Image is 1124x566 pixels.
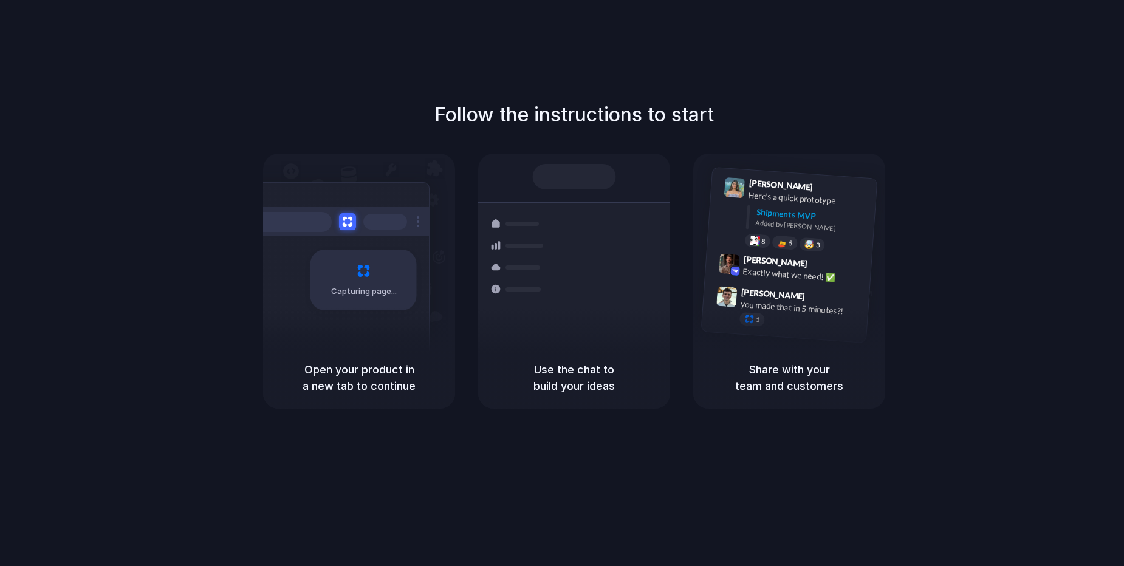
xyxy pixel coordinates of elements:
[434,100,714,129] h1: Follow the instructions to start
[743,253,807,270] span: [PERSON_NAME]
[817,182,841,197] span: 9:41 AM
[331,285,399,298] span: Capturing page
[708,361,871,394] h5: Share with your team and customers
[756,316,760,323] span: 1
[789,240,793,247] span: 5
[278,361,440,394] h5: Open your product in a new tab to continue
[740,298,862,319] div: you made that in 5 minutes?!
[749,176,813,194] span: [PERSON_NAME]
[748,189,869,210] div: Here's a quick prototype
[761,238,766,245] span: 8
[755,218,867,236] div: Added by [PERSON_NAME]
[741,285,806,303] span: [PERSON_NAME]
[816,242,820,248] span: 3
[756,206,868,226] div: Shipments MVP
[493,361,656,394] h5: Use the chat to build your ideas
[742,265,864,286] div: Exactly what we need! ✅
[804,240,815,250] div: 🤯
[809,292,834,306] span: 9:47 AM
[811,259,836,273] span: 9:42 AM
